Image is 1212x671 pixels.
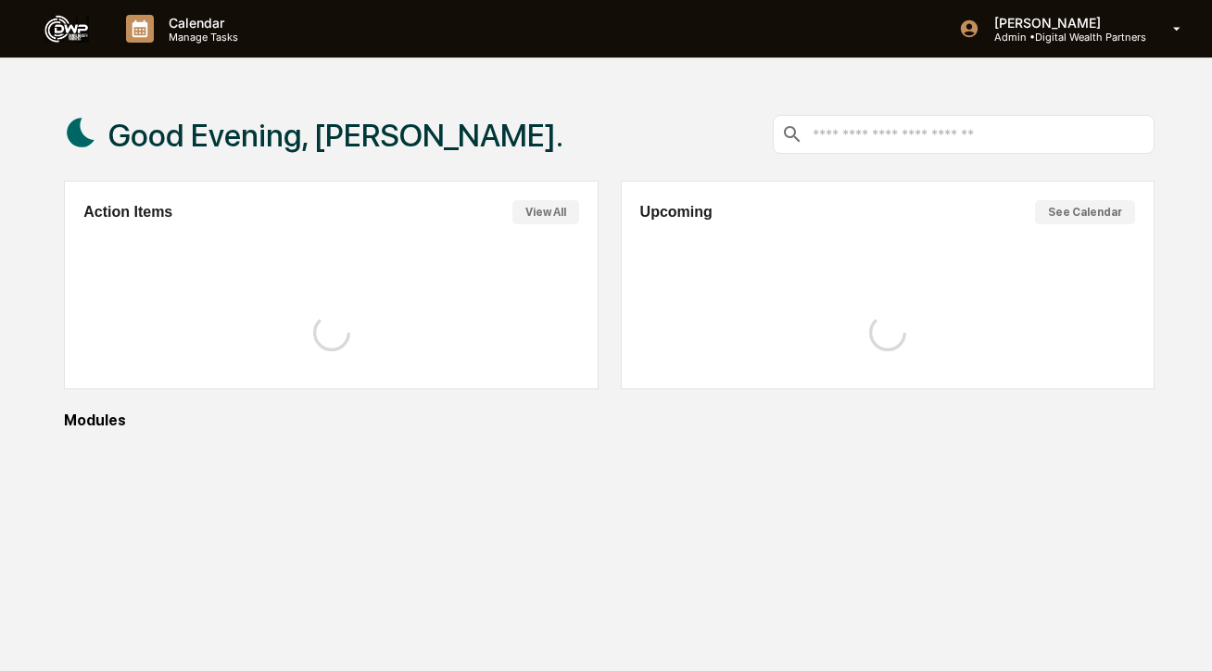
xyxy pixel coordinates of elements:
[640,204,713,221] h2: Upcoming
[83,204,172,221] h2: Action Items
[44,15,89,44] img: logo
[1035,200,1135,224] button: See Calendar
[979,15,1146,31] p: [PERSON_NAME]
[154,31,247,44] p: Manage Tasks
[64,411,1155,429] div: Modules
[979,31,1146,44] p: Admin • Digital Wealth Partners
[108,117,563,154] h1: Good Evening, [PERSON_NAME].
[512,200,579,224] button: View All
[154,15,247,31] p: Calendar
